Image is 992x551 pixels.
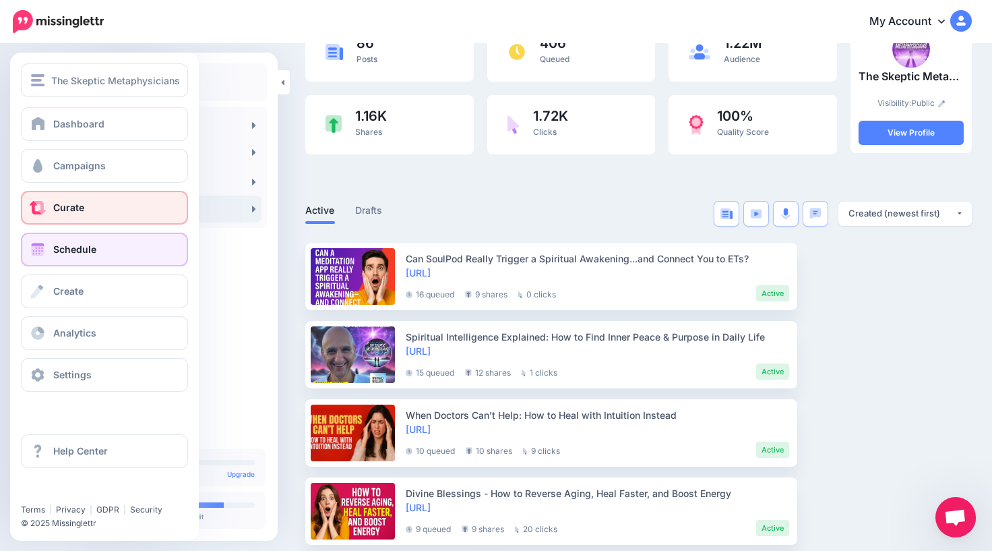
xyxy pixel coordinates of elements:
span: Dashboard [53,118,104,129]
img: pointer-purple.png [507,115,520,134]
li: 15 queued [406,364,454,380]
a: [URL] [406,267,431,279]
img: users-blue.png [689,44,710,60]
li: 0 clicks [518,285,556,301]
span: Campaigns [53,160,106,171]
button: The Skeptic Metaphysicians [21,63,188,97]
li: 12 shares [465,364,511,380]
a: Schedule [21,233,188,266]
img: pointer-grey.png [518,291,523,298]
img: share-green.png [325,115,342,134]
img: pointer-grey.png [515,526,520,533]
div: Open chat [935,497,976,538]
a: Help Center [21,434,188,468]
a: Privacy [56,504,86,515]
a: Settings [21,358,188,392]
li: Active [756,520,789,536]
img: 398694559_755142363325592_1851666557881600205_n-bsa141941_thumb.jpg [892,30,930,68]
span: | [49,504,52,515]
span: 1.72K [533,109,568,123]
a: Curate [21,191,188,225]
span: | [123,504,126,515]
a: Public [911,98,945,108]
li: 10 shares [466,442,512,458]
img: clock.png [507,42,526,61]
li: 9 shares [465,285,507,301]
li: 9 queued [406,520,451,536]
li: 9 shares [462,520,504,536]
a: [URL] [406,502,431,513]
li: Active [756,442,789,458]
img: clock-grey-darker.png [406,526,412,533]
span: | [90,504,92,515]
span: Clicks [533,127,557,137]
span: Queued [540,54,569,64]
span: The Skeptic Metaphysicians [51,73,180,88]
a: Active [305,202,335,219]
img: share-grey.png [465,291,472,298]
a: Terms [21,504,45,515]
a: Dashboard [21,107,188,141]
img: share-grey.png [466,447,472,455]
img: clock-grey-darker.png [406,291,412,298]
img: share-grey.png [465,369,472,376]
p: Visibility: [859,96,964,110]
span: 100% [717,109,769,123]
a: Create [21,274,188,308]
img: Missinglettr [13,10,104,33]
img: clock-grey-darker.png [406,448,412,455]
a: Analytics [21,316,188,350]
img: article-blue.png [325,44,343,59]
span: 1.16K [355,109,387,123]
span: Shares [355,127,382,137]
a: [URL] [406,424,431,435]
img: video-blue.png [750,209,762,219]
a: GDPR [96,504,119,515]
li: © 2025 Missinglettr [21,517,198,530]
span: Settings [53,369,92,380]
img: share-grey.png [462,525,468,533]
a: View Profile [859,121,964,145]
img: menu.png [31,74,44,86]
a: Drafts [355,202,383,219]
span: Help Center [53,445,108,457]
img: microphone.png [781,208,790,220]
img: prize-red.png [689,115,704,135]
li: 9 clicks [523,442,560,458]
li: 20 clicks [515,520,557,536]
li: 1 clicks [522,364,557,380]
span: Posts [356,54,377,64]
span: Curate [53,202,84,213]
span: Audience [724,54,760,64]
img: pointer-grey.png [523,448,528,455]
div: Spiritual Intelligence Explained: How to Find Inner Peace & Purpose in Daily Life [406,330,789,344]
img: pointer-grey.png [522,370,526,376]
a: Security [130,504,162,515]
p: The Skeptic Metaphysicians [859,68,964,86]
span: Quality Score [717,127,769,137]
img: clock-grey-darker.png [406,370,412,376]
img: pencil.png [938,100,945,107]
a: [URL] [406,345,431,357]
span: Schedule [53,243,96,255]
span: Create [53,285,84,297]
iframe: Twitter Follow Button [21,485,125,498]
li: Active [756,285,789,301]
li: 10 queued [406,442,455,458]
span: Analytics [53,327,96,339]
div: When Doctors Can’t Help: How to Heal with Intuition Instead [406,408,789,422]
li: Active [756,364,789,380]
div: Can SoulPod Really Trigger a Spiritual Awakening...and Connect You to ETs? [406,252,789,266]
img: chat-square-blue.png [809,208,821,219]
div: Divine Blessings - How to Reverse Aging, Heal Faster, and Boost Energy [406,486,789,500]
a: My Account [856,5,972,38]
a: Campaigns [21,149,188,183]
div: Created (newest first) [848,207,956,220]
button: Created (newest first) [838,202,972,226]
li: 16 queued [406,285,454,301]
img: article-blue.png [720,208,733,219]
